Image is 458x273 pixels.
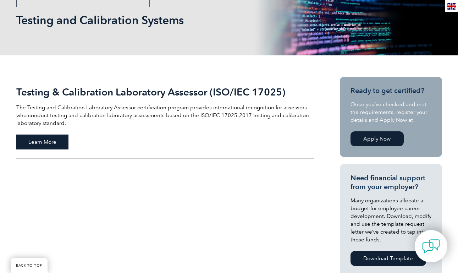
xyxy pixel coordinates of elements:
[351,174,431,191] h3: Need financial support from your employer?
[351,86,431,95] h3: Ready to get certified?
[16,135,68,149] span: Learn More
[11,258,48,273] a: BACK TO TOP
[16,86,314,98] h2: Testing & Calibration Laboratory Assessor (ISO/IEC 17025)
[16,104,314,127] p: The Testing and Calibration Laboratory Assessor certification program provides international reco...
[351,251,426,266] a: Download Template
[351,100,431,124] p: Once you’ve checked and met the requirements, register your details and Apply Now at
[422,237,440,255] img: contact-chat.png
[16,13,289,27] h1: Testing and Calibration Systems
[351,131,404,146] a: Apply Now
[351,197,431,244] p: Many organizations allocate a budget for employee career development. Download, modify and use th...
[447,3,456,10] img: en
[16,77,314,159] a: Testing & Calibration Laboratory Assessor (ISO/IEC 17025) The Testing and Calibration Laboratory ...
